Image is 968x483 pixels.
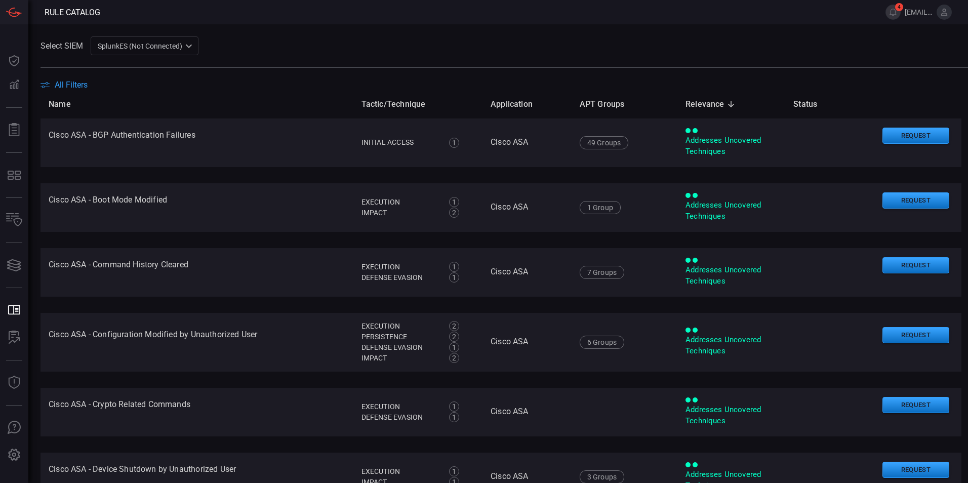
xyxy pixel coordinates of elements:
[482,388,572,436] td: Cisco ASA
[361,342,438,353] div: Defense Evasion
[580,201,621,214] div: 1 Group
[55,80,88,90] span: All Filters
[882,128,949,144] button: Request
[449,197,459,207] div: 1
[41,183,353,232] td: Cisco ASA - Boot Mode Modified
[882,327,949,344] button: Request
[2,73,26,97] button: Detections
[2,298,26,323] button: Rule Catalog
[895,3,903,11] span: 4
[98,41,182,51] p: SplunkES (Not Connected)
[361,332,438,342] div: Persistence
[905,8,933,16] span: [EMAIL_ADDRESS][DOMAIN_NAME]
[41,80,88,90] button: All Filters
[449,208,459,218] div: 2
[361,262,438,272] div: Execution
[361,321,438,332] div: Execution
[361,412,438,423] div: Defense Evasion
[885,5,901,20] button: 4
[449,412,459,422] div: 1
[449,466,459,476] div: 1
[580,336,624,349] div: 6 Groups
[353,90,482,118] th: Tactic/Technique
[361,353,438,364] div: Impact
[41,248,353,297] td: Cisco ASA - Command History Cleared
[41,313,353,372] td: Cisco ASA - Configuration Modified by Unauthorized User
[49,98,84,110] span: Name
[2,371,26,395] button: Threat Intelligence
[361,197,438,208] div: Execution
[572,90,677,118] th: APT Groups
[793,98,830,110] span: Status
[41,41,83,51] label: Select SIEM
[2,118,26,142] button: Reports
[491,98,546,110] span: Application
[882,257,949,274] button: Request
[449,353,459,363] div: 2
[2,49,26,73] button: Dashboard
[882,462,949,478] button: Request
[685,135,777,157] div: Addresses Uncovered Techniques
[45,8,100,17] span: Rule Catalog
[2,416,26,440] button: Ask Us A Question
[449,321,459,331] div: 2
[449,262,459,272] div: 1
[361,466,438,477] div: Execution
[685,200,777,222] div: Addresses Uncovered Techniques
[685,98,738,110] span: Relevance
[2,163,26,187] button: MITRE - Detection Posture
[2,443,26,467] button: Preferences
[41,388,353,436] td: Cisco ASA - Crypto Related Commands
[482,183,572,232] td: Cisco ASA
[2,253,26,277] button: Cards
[361,137,438,148] div: Initial Access
[685,405,777,426] div: Addresses Uncovered Techniques
[449,342,459,352] div: 1
[41,118,353,167] td: Cisco ASA - BGP Authentication Failures
[449,332,459,342] div: 2
[685,265,777,287] div: Addresses Uncovered Techniques
[449,138,459,148] div: 1
[2,326,26,350] button: ALERT ANALYSIS
[449,401,459,412] div: 1
[2,208,26,232] button: Inventory
[882,192,949,209] button: Request
[580,266,624,279] div: 7 Groups
[482,313,572,372] td: Cisco ASA
[361,272,438,283] div: Defense Evasion
[580,136,629,149] div: 49 Groups
[361,208,438,218] div: Impact
[449,272,459,283] div: 1
[482,248,572,297] td: Cisco ASA
[482,118,572,167] td: Cisco ASA
[882,397,949,414] button: Request
[361,401,438,412] div: Execution
[685,335,777,356] div: Addresses Uncovered Techniques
